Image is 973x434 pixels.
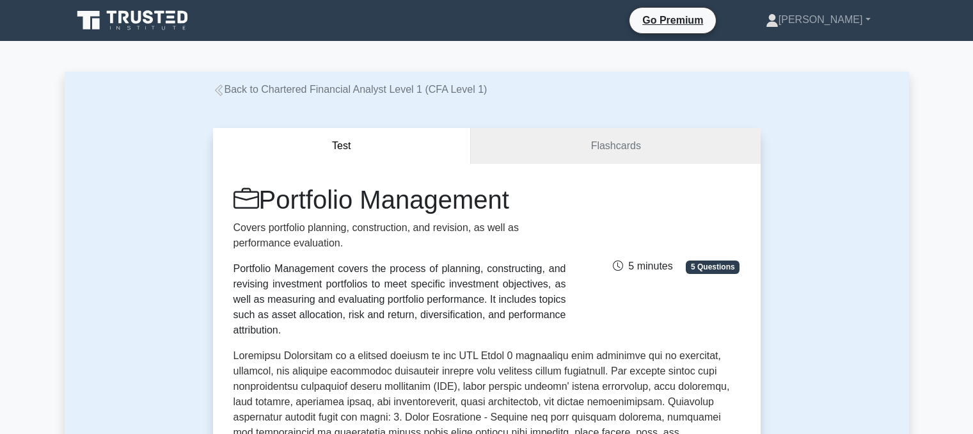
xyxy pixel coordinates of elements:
button: Test [213,128,471,165]
span: 5 Questions [686,261,740,273]
a: Back to Chartered Financial Analyst Level 1 (CFA Level 1) [213,84,487,95]
div: Portfolio Management covers the process of planning, constructing, and revising investment portfo... [233,261,566,338]
a: [PERSON_NAME] [735,7,901,33]
a: Flashcards [471,128,760,165]
a: Go Premium [635,12,711,28]
span: 5 minutes [613,261,672,271]
h1: Portfolio Management [233,184,566,215]
p: Covers portfolio planning, construction, and revision, as well as performance evaluation. [233,220,566,251]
